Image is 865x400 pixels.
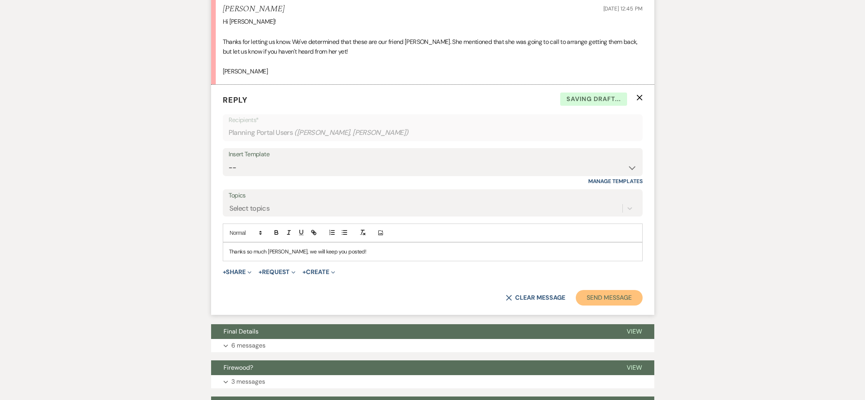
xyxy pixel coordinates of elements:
button: Send Message [576,290,642,306]
p: 3 messages [231,377,265,387]
p: Recipients* [229,115,637,125]
label: Topics [229,190,637,201]
p: Hi [PERSON_NAME]! [223,17,643,27]
button: Clear message [506,295,565,301]
button: Share [223,269,252,275]
div: Planning Portal Users [229,125,637,140]
h5: [PERSON_NAME] [223,4,285,14]
button: 3 messages [211,375,654,388]
button: Request [259,269,295,275]
button: View [614,324,654,339]
p: 6 messages [231,341,266,351]
span: + [259,269,262,275]
span: + [302,269,306,275]
span: Firewood? [224,363,253,372]
div: Select topics [229,203,270,214]
span: Final Details [224,327,259,335]
span: View [627,327,642,335]
span: Saving draft... [560,93,627,106]
button: Create [302,269,335,275]
span: ( [PERSON_NAME], [PERSON_NAME] ) [294,128,409,138]
span: + [223,269,226,275]
button: Final Details [211,324,614,339]
button: Firewood? [211,360,614,375]
span: [DATE] 12:45 PM [603,5,643,12]
button: 6 messages [211,339,654,352]
button: View [614,360,654,375]
p: Thanks for letting us know. We've determined that these are our friend [PERSON_NAME]. She mention... [223,37,643,57]
p: Thanks so much [PERSON_NAME], we will keep you posted! [229,247,636,256]
a: Manage Templates [588,178,643,185]
p: [PERSON_NAME] [223,66,643,77]
span: Reply [223,95,248,105]
div: Insert Template [229,149,637,160]
span: View [627,363,642,372]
